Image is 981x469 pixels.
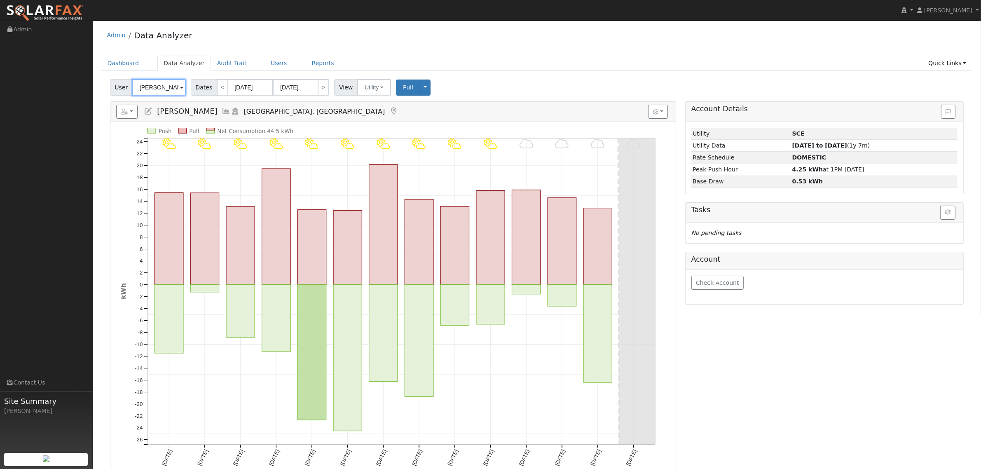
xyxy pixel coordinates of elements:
[440,285,469,326] rect: onclick=""
[4,407,88,415] div: [PERSON_NAME]
[138,330,143,336] text: -8
[791,164,958,176] td: at 1PM [DATE]
[140,270,143,276] text: 2
[396,80,420,96] button: Pull
[136,210,143,216] text: 12
[339,449,352,467] text: [DATE]
[691,128,791,140] td: Utility
[43,455,49,462] img: retrieve
[101,56,145,71] a: Dashboard
[138,318,143,324] text: -6
[226,285,255,338] rect: onclick=""
[144,107,153,115] a: Edit User (28161)
[691,206,958,214] h5: Tasks
[135,341,143,347] text: -10
[161,449,173,467] text: [DATE]
[440,206,469,285] rect: onclick=""
[334,79,358,96] span: View
[476,285,505,324] rect: onclick=""
[107,32,126,38] a: Admin
[135,377,143,383] text: -16
[226,207,255,285] rect: onclick=""
[625,449,638,467] text: [DATE]
[512,190,541,285] rect: onclick=""
[136,138,143,145] text: 24
[265,56,293,71] a: Users
[591,138,604,149] i: 9/29 - Cloudy
[548,285,576,307] rect: onclick=""
[411,449,424,467] text: [DATE]
[157,56,211,71] a: Data Analyzer
[140,282,143,288] text: 0
[691,230,742,236] i: No pending tasks
[135,365,143,371] text: -14
[518,449,531,467] text: [DATE]
[268,449,281,467] text: [DATE]
[135,401,143,407] text: -20
[792,142,870,149] span: (1y 7m)
[190,193,219,285] rect: onclick=""
[583,285,612,383] rect: onclick=""
[405,199,433,285] rect: onclick=""
[158,128,171,134] text: Push
[792,166,823,173] strong: 4.25 kWh
[512,285,541,294] rect: onclick=""
[189,128,199,134] text: Pull
[305,138,318,149] i: 9/21 - PartlyCloudy
[792,130,805,137] strong: ID: GVH1EUYDT, authorized: 03/31/25
[222,107,231,115] a: Multi-Series Graph
[132,79,186,96] input: Select a User
[232,449,245,467] text: [DATE]
[412,138,426,149] i: 9/24 - PartlyCloudy
[135,437,143,443] text: -26
[138,294,143,300] text: -2
[297,285,326,420] rect: onclick=""
[262,169,290,285] rect: onclick=""
[155,193,183,285] rect: onclick=""
[922,56,972,71] a: Quick Links
[333,285,362,431] rect: onclick=""
[136,174,143,181] text: 18
[520,138,533,149] i: 9/27 - Cloudy
[136,198,143,204] text: 14
[482,449,495,467] text: [DATE]
[691,176,791,188] td: Base Draw
[554,449,567,467] text: [DATE]
[136,222,143,228] text: 10
[548,198,576,285] rect: onclick=""
[375,449,388,467] text: [DATE]
[140,234,143,240] text: 8
[341,138,354,149] i: 9/22 - PartlyCloudy
[140,258,143,264] text: 4
[405,285,433,397] rect: onclick=""
[304,449,316,467] text: [DATE]
[135,425,143,431] text: -24
[389,107,398,115] a: Map
[696,279,739,286] span: Check Account
[792,178,823,185] strong: 0.53 kWh
[110,79,133,96] span: User
[134,30,192,40] a: Data Analyzer
[4,396,88,407] span: Site Summary
[306,56,340,71] a: Reports
[6,5,84,22] img: SolarFax
[135,389,143,395] text: -18
[191,79,217,96] span: Dates
[333,211,362,285] rect: onclick=""
[792,142,847,149] strong: [DATE] to [DATE]
[691,105,958,113] h5: Account Details
[403,84,413,91] span: Pull
[136,150,143,157] text: 22
[555,138,569,149] i: 9/28 - Cloudy
[691,152,791,164] td: Rate Schedule
[190,285,219,292] rect: onclick=""
[377,138,390,149] i: 9/23 - PartlyCloudy
[140,246,143,252] text: 6
[318,79,329,96] a: >
[357,79,391,96] button: Utility
[297,210,326,285] rect: onclick=""
[231,107,240,115] a: Login As (last 03/31/2025 4:44:05 PM)
[691,164,791,176] td: Peak Push Hour
[691,140,791,152] td: Utility Data
[119,283,127,299] text: kWh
